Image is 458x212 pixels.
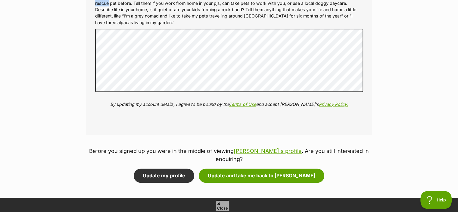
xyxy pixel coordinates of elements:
p: Before you signed up you were in the middle of viewing . Are you still interested in enquiring? [86,147,372,163]
a: [PERSON_NAME]'s profile [234,148,302,154]
a: Privacy Policy. [319,102,348,107]
button: Update and take me back to [PERSON_NAME] [199,169,324,182]
button: Update my profile [134,169,194,182]
span: Close [216,201,229,211]
p: By updating my account details, I agree to be bound by the and accept [PERSON_NAME]'s [95,101,363,107]
a: Terms of Use [229,102,256,107]
iframe: Help Scout Beacon - Open [420,191,452,209]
